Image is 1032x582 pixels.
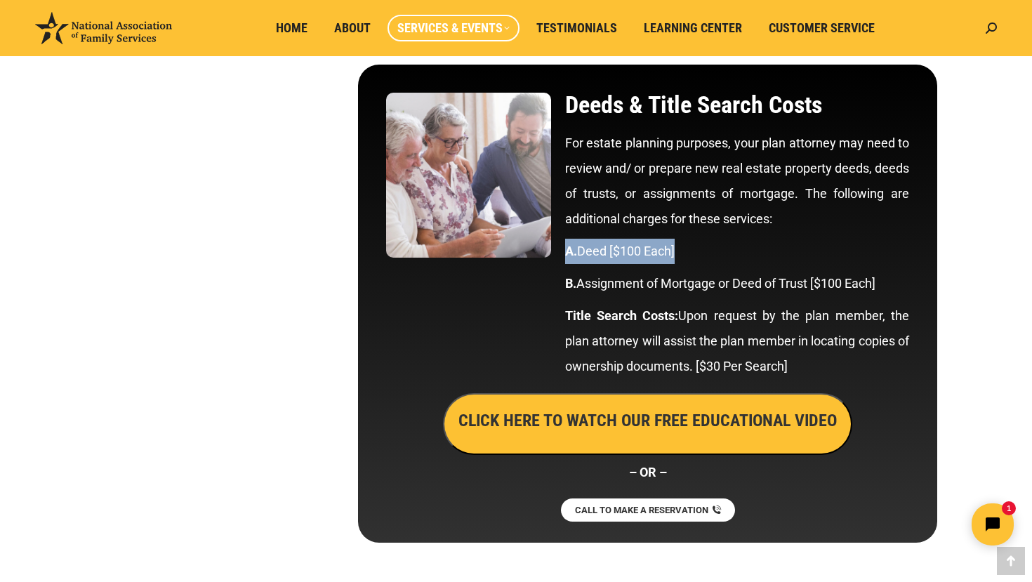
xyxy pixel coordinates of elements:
[565,271,909,296] p: Assignment of Mortgage or Deed of Trust [$100 Each]
[575,505,708,515] span: CALL TO MAKE A RESERVATION
[565,244,577,258] strong: A.
[561,498,735,522] a: CALL TO MAKE A RESERVATION
[324,15,381,41] a: About
[769,20,875,36] span: Customer Service
[443,393,852,455] button: CLICK HERE TO WATCH OUR FREE EDUCATIONAL VIDEO
[565,303,909,379] p: Upon request by the plan member, the plan attorney will assist the plan member in locating copies...
[397,20,510,36] span: Services & Events
[565,93,909,117] h2: Deeds & Title Search Costs
[565,131,909,232] p: For estate planning purposes, your plan attorney may need to review and/ or prepare new real esta...
[386,93,551,258] img: Deeds & Title Search Costs
[266,15,317,41] a: Home
[565,308,679,323] strong: Title Search Costs:
[784,491,1026,557] iframe: Tidio Chat
[276,20,307,36] span: Home
[443,414,852,429] a: CLICK HERE TO WATCH OUR FREE EDUCATIONAL VIDEO
[629,465,667,480] strong: – OR –
[527,15,627,41] a: Testimonials
[565,276,576,291] strong: B.
[759,15,885,41] a: Customer Service
[35,12,172,44] img: National Association of Family Services
[458,409,837,432] h3: CLICK HERE TO WATCH OUR FREE EDUCATIONAL VIDEO
[634,15,752,41] a: Learning Center
[644,20,742,36] span: Learning Center
[334,20,371,36] span: About
[536,20,617,36] span: Testimonials
[565,239,909,264] p: Deed [$100 Each]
